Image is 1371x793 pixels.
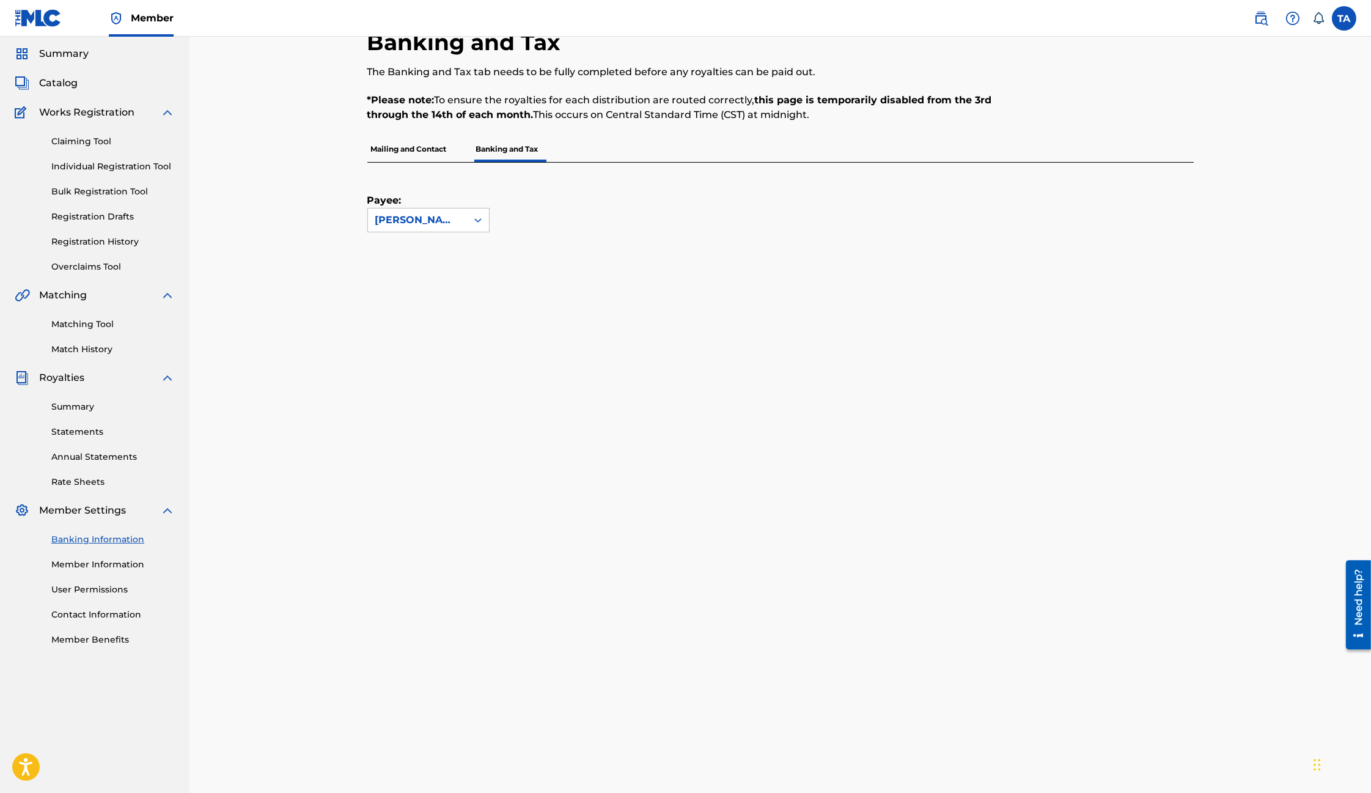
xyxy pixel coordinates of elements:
[51,426,175,438] a: Statements
[1254,11,1268,26] img: search
[51,583,175,596] a: User Permissions
[51,160,175,173] a: Individual Registration Tool
[1337,555,1371,654] iframe: Resource Center
[367,94,992,120] strong: this page is temporarily disabled from the 3rd through the 14th of each month.
[51,235,175,248] a: Registration History
[39,46,89,61] span: Summary
[1281,6,1305,31] div: Help
[160,288,175,303] img: expand
[39,503,126,518] span: Member Settings
[131,11,174,25] span: Member
[1285,11,1300,26] img: help
[51,210,175,223] a: Registration Drafts
[15,76,78,90] a: CatalogCatalog
[51,451,175,463] a: Annual Statements
[51,343,175,356] a: Match History
[15,105,31,120] img: Works Registration
[367,136,450,162] p: Mailing and Contact
[15,503,29,518] img: Member Settings
[51,260,175,273] a: Overclaims Tool
[1310,734,1371,793] iframe: Chat Widget
[51,135,175,148] a: Claiming Tool
[51,533,175,546] a: Banking Information
[51,558,175,571] a: Member Information
[15,76,29,90] img: Catalog
[367,29,567,56] h2: Banking and Tax
[51,633,175,646] a: Member Benefits
[15,46,29,61] img: Summary
[160,503,175,518] img: expand
[39,76,78,90] span: Catalog
[160,105,175,120] img: expand
[15,9,62,27] img: MLC Logo
[15,371,29,385] img: Royalties
[39,105,134,120] span: Works Registration
[51,476,175,489] a: Rate Sheets
[15,288,30,303] img: Matching
[160,371,175,385] img: expand
[15,46,89,61] a: SummarySummary
[367,94,435,106] strong: *Please note:
[51,400,175,413] a: Summary
[367,93,1004,122] p: To ensure the royalties for each distribution are routed correctly, This occurs on Central Standa...
[1249,6,1273,31] a: Public Search
[39,288,87,303] span: Matching
[367,193,428,208] label: Payee:
[51,608,175,621] a: Contact Information
[1312,12,1325,24] div: Notifications
[1332,6,1356,31] div: User Menu
[51,185,175,198] a: Bulk Registration Tool
[51,318,175,331] a: Matching Tool
[375,213,460,227] div: [PERSON_NAME]
[472,136,542,162] p: Banking and Tax
[367,65,1004,79] p: The Banking and Tax tab needs to be fully completed before any royalties can be paid out.
[109,11,123,26] img: Top Rightsholder
[1314,747,1321,783] div: Drag
[39,371,84,385] span: Royalties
